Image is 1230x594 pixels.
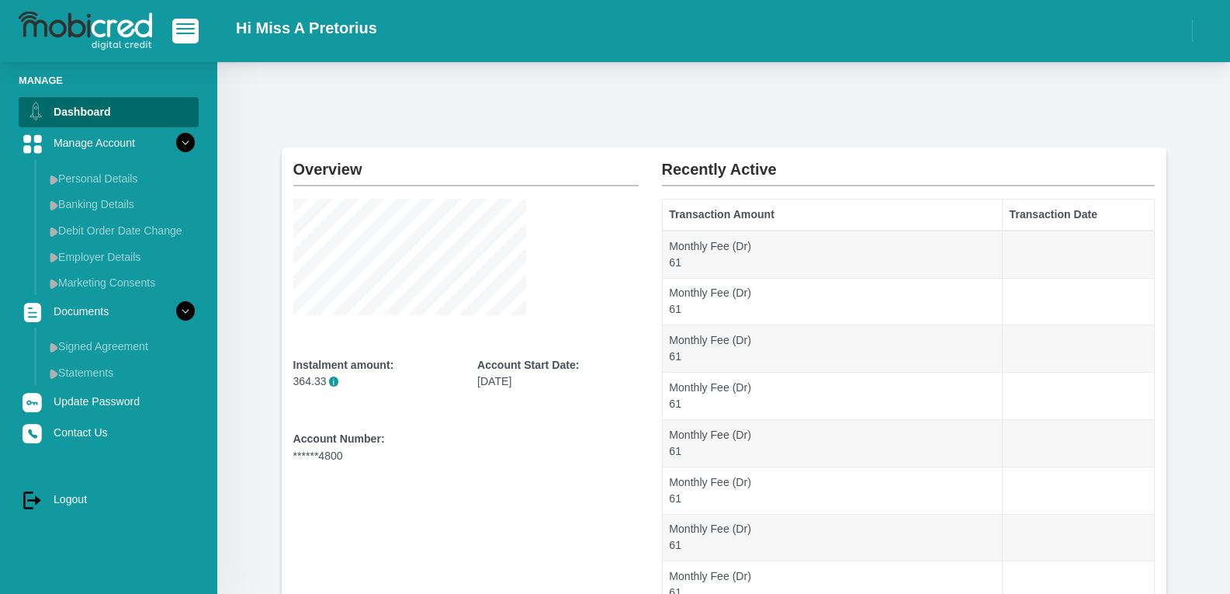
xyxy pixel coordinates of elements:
div: [DATE] [477,357,639,390]
img: menu arrow [50,175,58,185]
a: Documents [19,297,199,326]
td: Monthly Fee (Dr) 61 [662,419,1002,467]
p: 364.33 [293,373,455,390]
a: Personal Details [43,166,199,191]
span: Please note that the instalment amount provided does not include the monthly fee, which will be i... [329,377,339,387]
img: menu arrow [50,279,58,289]
b: Account Start Date: [477,359,579,371]
th: Transaction Amount [662,200,1002,231]
a: Update Password [19,387,199,416]
h2: Overview [293,148,639,179]
a: Banking Details [43,192,199,217]
a: Logout [19,485,199,514]
th: Transaction Date [1002,200,1154,231]
img: logo-mobicred.svg [19,12,152,50]
a: Employer Details [43,245,199,269]
img: menu arrow [50,369,58,379]
h2: Recently Active [662,148,1155,179]
a: Statements [43,360,199,385]
a: Manage Account [19,128,199,158]
td: Monthly Fee (Dr) 61 [662,231,1002,278]
b: Account Number: [293,432,385,445]
td: Monthly Fee (Dr) 61 [662,373,1002,420]
img: menu arrow [50,227,58,237]
a: Signed Agreement [43,334,199,359]
td: Monthly Fee (Dr) 61 [662,278,1002,325]
a: Marketing Consents [43,270,199,295]
h2: Hi Miss A Pretorius [236,19,377,37]
b: Instalment amount: [293,359,394,371]
td: Monthly Fee (Dr) 61 [662,467,1002,514]
a: Dashboard [19,97,199,127]
a: Debit Order Date Change [43,218,199,243]
li: Manage [19,73,199,88]
img: menu arrow [50,252,58,262]
a: Contact Us [19,418,199,447]
td: Monthly Fee (Dr) 61 [662,514,1002,561]
td: Monthly Fee (Dr) 61 [662,325,1002,373]
img: menu arrow [50,342,58,353]
img: menu arrow [50,200,58,210]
